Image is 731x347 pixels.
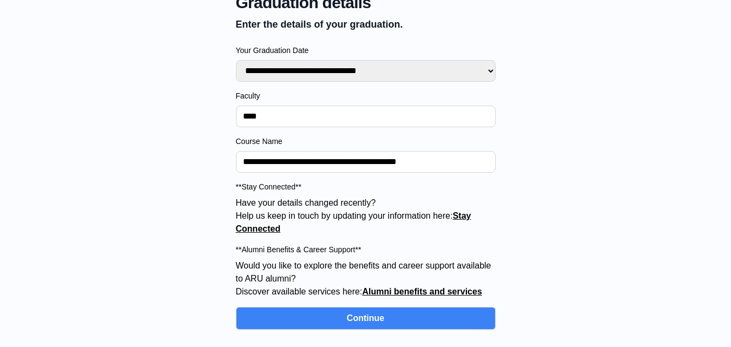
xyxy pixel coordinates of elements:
[236,136,496,147] label: Course Name
[362,287,482,296] a: Alumni benefits and services
[236,90,496,101] label: Faculty
[236,197,496,235] p: Have your details changed recently? Help us keep in touch by updating your information here:
[236,211,471,233] a: Stay Connected
[236,259,496,298] p: Would you like to explore the benefits and career support available to ARU alumni? Discover avail...
[236,244,496,255] label: **Alumni Benefits & Career Support**
[236,17,496,32] p: Enter the details of your graduation.
[236,307,496,330] button: Continue
[236,45,496,56] label: Your Graduation Date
